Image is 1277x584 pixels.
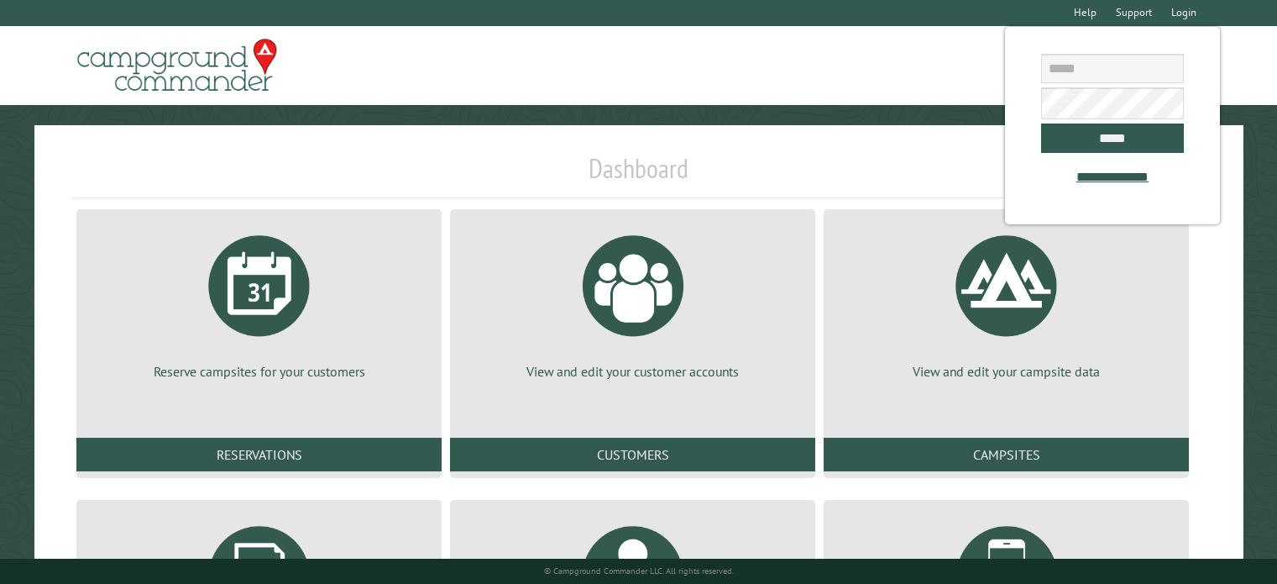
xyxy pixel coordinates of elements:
[97,223,421,381] a: Reserve campsites for your customers
[450,438,815,471] a: Customers
[844,362,1169,381] p: View and edit your campsite data
[72,33,282,98] img: Campground Commander
[72,152,1205,198] h1: Dashboard
[470,362,795,381] p: View and edit your customer accounts
[97,362,421,381] p: Reserve campsites for your customers
[824,438,1189,471] a: Campsites
[544,566,734,576] small: © Campground Commander LLC. All rights reserved.
[470,223,795,381] a: View and edit your customer accounts
[76,438,442,471] a: Reservations
[844,223,1169,381] a: View and edit your campsite data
